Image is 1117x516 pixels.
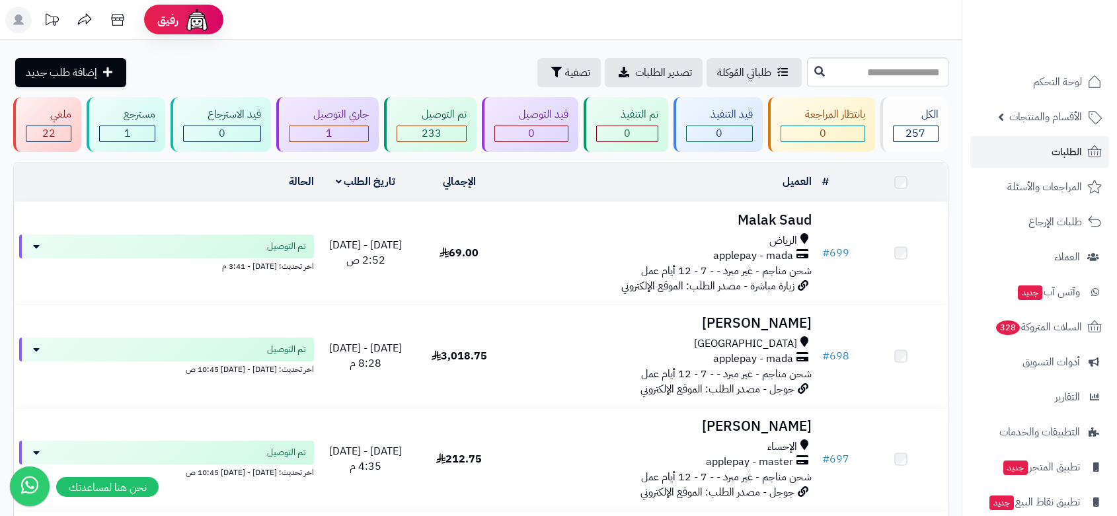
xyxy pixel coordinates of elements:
[970,381,1109,413] a: التقارير
[822,451,829,467] span: #
[15,58,126,87] a: إضافة طلب جديد
[436,451,482,467] span: 212.75
[1054,248,1080,266] span: العملاء
[219,126,225,141] span: 0
[596,107,658,122] div: تم التنفيذ
[19,361,314,375] div: اخر تحديث: [DATE] - [DATE] 10:45 ص
[717,65,771,81] span: طلباتي المُوكلة
[11,97,84,152] a: ملغي 22
[183,107,261,122] div: قيد الاسترجاع
[820,126,826,141] span: 0
[528,126,535,141] span: 0
[970,136,1109,168] a: الطلبات
[621,278,794,294] span: زيارة مباشرة - مصدر الطلب: الموقع الإلكتروني
[641,263,812,279] span: شحن مناجم - غير مبرد - - 7 - 12 أيام عمل
[970,171,1109,203] a: المراجعات والأسئلة
[781,126,865,141] div: 0
[970,206,1109,238] a: طلبات الإرجاع
[1033,73,1082,91] span: لوحة التحكم
[597,126,658,141] div: 0
[267,343,306,356] span: تم التوصيل
[443,174,476,190] a: الإجمالي
[329,237,402,268] span: [DATE] - [DATE] 2:52 ص
[329,443,402,474] span: [DATE] - [DATE] 4:35 م
[581,97,671,152] a: تم التنفيذ 0
[381,97,479,152] a: تم التوصيل 233
[996,320,1020,335] span: 328
[893,107,939,122] div: الكل
[640,381,794,397] span: جوجل - مصدر الطلب: الموقع الإلكتروني
[35,7,68,36] a: تحديثات المنصة
[605,58,703,87] a: تصدير الطلبات
[1028,213,1082,231] span: طلبات الإرجاع
[84,97,168,152] a: مسترجع 1
[970,346,1109,378] a: أدوات التسويق
[995,318,1082,336] span: السلات المتروكة
[432,348,487,364] span: 3,018.75
[781,107,865,122] div: بانتظار المراجعة
[822,348,849,364] a: #698
[19,258,314,272] div: اخر تحديث: [DATE] - 3:41 م
[267,446,306,459] span: تم التوصيل
[157,12,178,28] span: رفيق
[970,451,1109,483] a: تطبيق المتجرجديد
[822,245,829,261] span: #
[479,97,581,152] a: قيد التوصيل 0
[713,248,793,264] span: applepay - mada
[671,97,765,152] a: قيد التنفيذ 0
[641,469,812,485] span: شحن مناجم - غير مبرد - - 7 - 12 أيام عمل
[168,97,274,152] a: قيد الاسترجاع 0
[989,496,1014,510] span: جديد
[397,107,466,122] div: تم التوصيل
[1017,283,1080,301] span: وآتس آب
[822,348,829,364] span: #
[1009,108,1082,126] span: الأقسام والمنتجات
[336,174,396,190] a: تاريخ الطلب
[289,174,314,190] a: الحالة
[822,451,849,467] a: #697
[706,455,793,470] span: applepay - master
[184,126,260,141] div: 0
[495,126,568,141] div: 0
[100,126,155,141] div: 1
[1002,458,1080,476] span: تطبيق المتجر
[494,107,568,122] div: قيد التوصيل
[878,97,951,152] a: الكل257
[970,241,1109,273] a: العملاء
[686,107,753,122] div: قيد التنفيذ
[970,276,1109,308] a: وآتس آبجديد
[767,439,797,455] span: الإحساء
[565,65,590,81] span: تصفية
[641,366,812,382] span: شحن مناجم - غير مبرد - - 7 - 12 أيام عمل
[329,340,402,371] span: [DATE] - [DATE] 8:28 م
[905,126,925,141] span: 257
[970,311,1109,343] a: السلات المتروكة328
[716,126,722,141] span: 0
[822,174,829,190] a: #
[1003,461,1028,475] span: جديد
[440,245,479,261] span: 69.00
[694,336,797,351] span: [GEOGRAPHIC_DATA]
[326,126,332,141] span: 1
[124,126,131,141] span: 1
[822,245,849,261] a: #699
[1022,353,1080,371] span: أدوات التسويق
[42,126,56,141] span: 22
[99,107,155,122] div: مسترجع
[267,240,306,253] span: تم التوصيل
[970,66,1109,98] a: لوحة التحكم
[635,65,692,81] span: تصدير الطلبات
[713,351,793,367] span: applepay - mada
[1052,143,1082,161] span: الطلبات
[765,97,878,152] a: بانتظار المراجعة 0
[624,126,631,141] span: 0
[511,213,812,228] h3: Malak Saud
[397,126,465,141] div: 233
[970,416,1109,448] a: التطبيقات والخدمات
[687,126,752,141] div: 0
[707,58,802,87] a: طلباتي المُوكلة
[511,316,812,331] h3: [PERSON_NAME]
[640,484,794,500] span: جوجل - مصدر الطلب: الموقع الإلكتروني
[1007,178,1082,196] span: المراجعات والأسئلة
[184,7,210,33] img: ai-face.png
